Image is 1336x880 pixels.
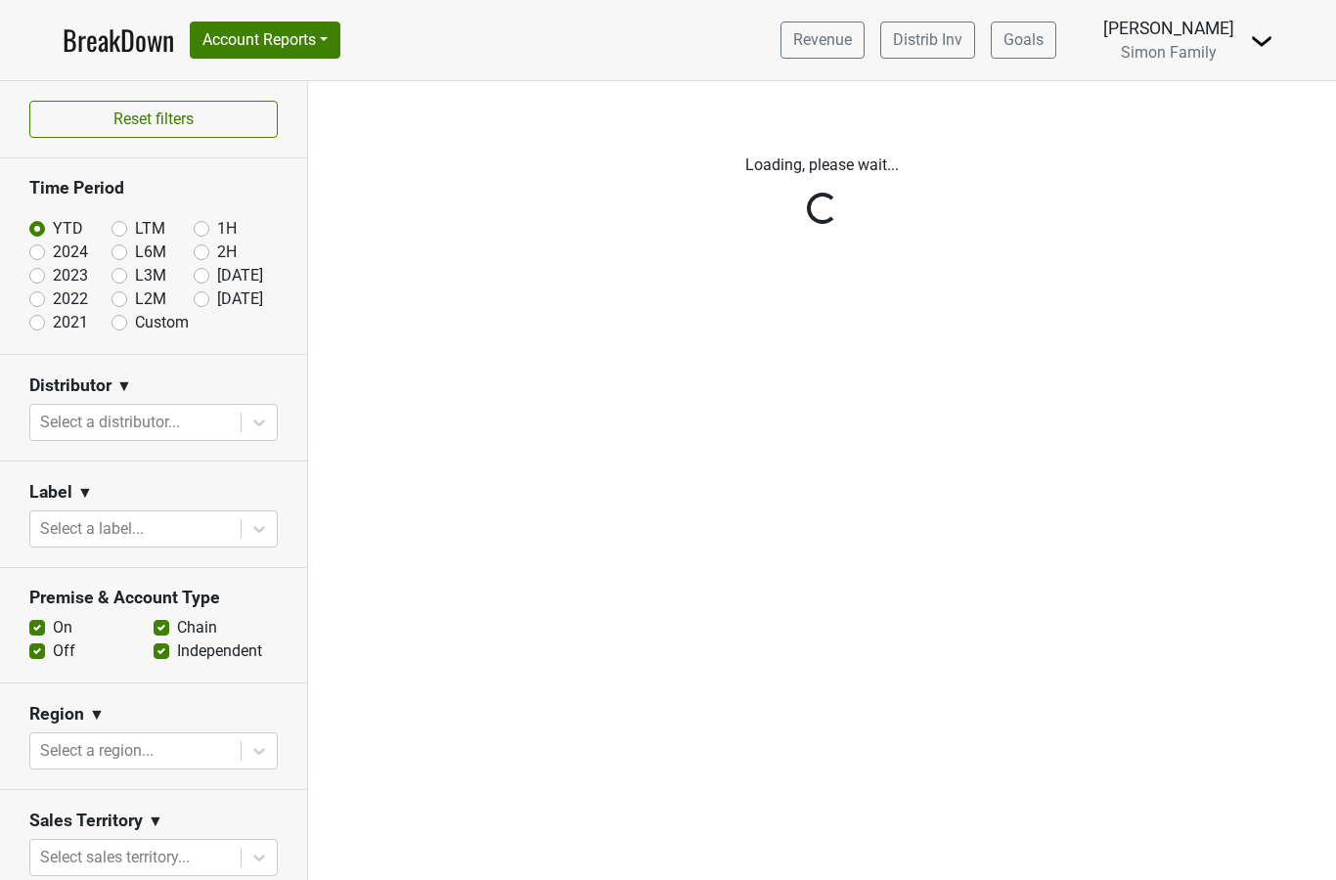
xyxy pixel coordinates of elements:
button: Account Reports [190,22,340,59]
a: Distrib Inv [880,22,975,59]
a: BreakDown [63,20,174,61]
p: Loading, please wait... [323,154,1321,177]
div: [PERSON_NAME] [1103,16,1234,41]
a: Goals [991,22,1056,59]
span: Simon Family [1121,43,1217,62]
a: Revenue [780,22,865,59]
img: Dropdown Menu [1250,29,1273,53]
